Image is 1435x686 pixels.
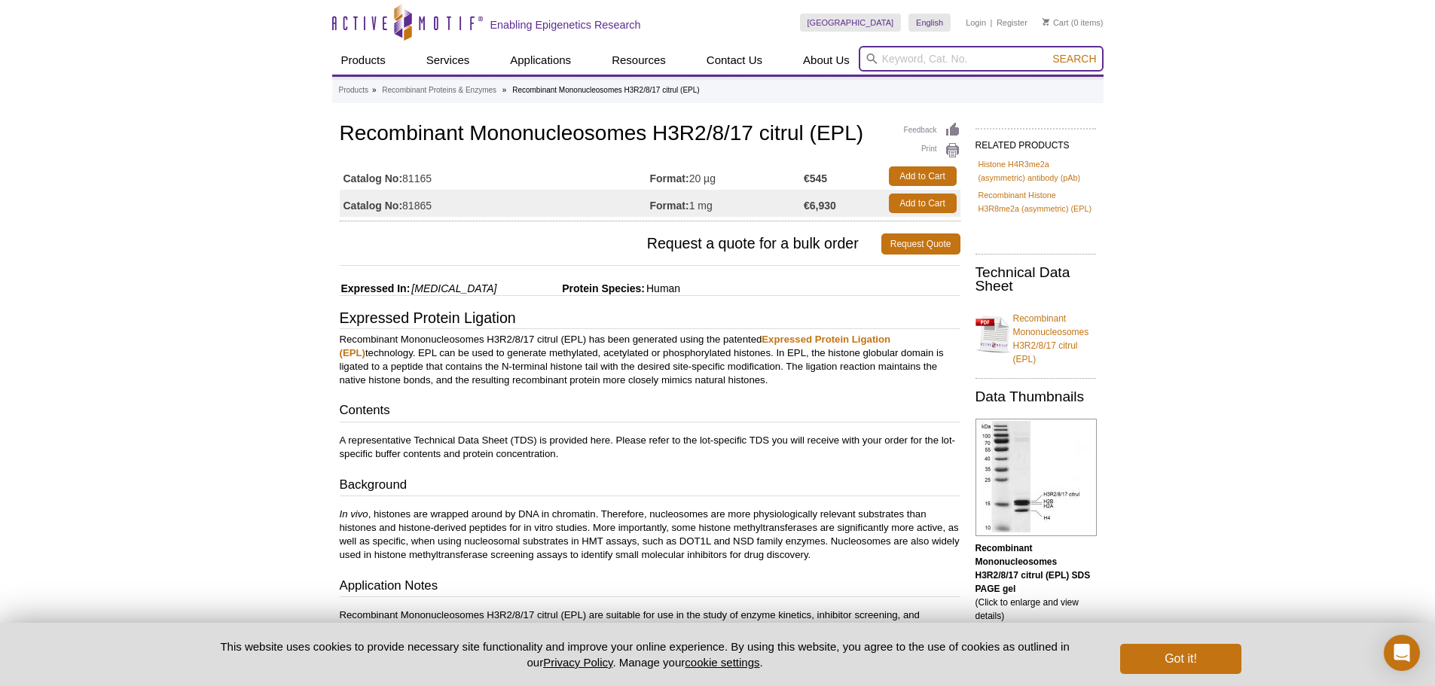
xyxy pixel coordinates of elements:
li: » [372,86,377,94]
a: Expressed Protein Ligation (EPL) [340,334,891,358]
td: 20 µg [650,163,805,190]
a: Products [339,84,368,97]
a: Feedback [904,122,960,139]
a: Privacy Policy [543,656,612,669]
button: cookie settings [685,656,759,669]
a: Login [966,17,986,28]
span: Human [645,282,680,294]
a: Services [417,46,479,75]
p: Recombinant Mononucleosomes H3R2/8/17 citrul (EPL) are suitable for use in the study of enzyme ki... [340,608,960,636]
p: (Click to enlarge and view details) [975,541,1096,623]
a: [GEOGRAPHIC_DATA] [800,14,902,32]
strong: Format: [650,172,689,185]
i: In vivo [340,508,368,520]
button: Got it! [1120,644,1241,674]
span: Request a quote for a bulk order [340,233,881,255]
td: 1 mg [650,190,805,217]
input: Keyword, Cat. No. [859,46,1104,72]
li: | [991,14,993,32]
h1: Recombinant Mononucleosomes H3R2/8/17 citrul (EPL) [340,122,960,148]
a: About Us [794,46,859,75]
td: 81165 [340,163,650,190]
a: Recombinant Histone H3R8me2a (asymmetric) (EPL) [979,188,1093,215]
a: Products [332,46,395,75]
a: Print [904,142,960,159]
a: Cart [1043,17,1069,28]
strong: €6,930 [804,199,836,212]
p: Recombinant Mononucleosomes H3R2/8/17 citrul (EPL) has been generated using the patented technolo... [340,333,960,387]
h2: Enabling Epigenetics Research [490,18,641,32]
a: Contact Us [698,46,771,75]
a: Histone H4R3me2a (asymmetric) antibody (pAb) [979,157,1093,184]
a: Applications [501,46,580,75]
strong: €545 [804,172,827,185]
strong: Catalog No: [343,172,403,185]
a: Resources [603,46,675,75]
a: Register [997,17,1027,28]
i: [MEDICAL_DATA] [411,282,496,294]
b: Recombinant Mononucleosomes H3R2/8/17 citrul (EPL) SDS PAGE gel [975,543,1091,594]
h2: RELATED PRODUCTS [975,128,1096,155]
a: Request Quote [881,233,960,255]
span: Search [1052,53,1096,65]
h2: Technical Data Sheet [975,266,1096,293]
span: Protein Species: [499,282,645,294]
a: English [908,14,951,32]
p: This website uses cookies to provide necessary site functionality and improve your online experie... [194,639,1096,670]
img: Recombinant Mononucleosomes H3R2/8/17 citrul (EPL) SDS PAGE gel [975,419,1097,536]
li: Recombinant Mononucleosomes H3R2/8/17 citrul (EPL) [512,86,699,94]
h3: Application Notes [340,577,960,598]
p: A representative Technical Data Sheet (TDS) is provided here. Please refer to the lot-specific TD... [340,434,960,461]
p: , histones are wrapped around by DNA in chromatin. Therefore, nucleosomes are more physiologicall... [340,508,960,562]
a: Recombinant Proteins & Enzymes [382,84,496,97]
h3: Contents [340,401,960,422]
div: Open Intercom Messenger [1384,635,1420,671]
td: 81865 [340,190,650,217]
span: Expressed In: [340,282,411,294]
h2: Data Thumbnails [975,390,1096,404]
strong: Catalog No: [343,199,403,212]
strong: Format: [650,199,689,212]
button: Search [1048,52,1101,66]
a: Add to Cart [889,166,957,186]
li: (0 items) [1043,14,1104,32]
h3: Expressed Protein Ligation [340,311,960,329]
a: Add to Cart [889,194,957,213]
a: Recombinant Mononucleosomes H3R2/8/17 citrul (EPL) [975,303,1096,366]
img: Your Cart [1043,18,1049,26]
li: » [502,86,507,94]
h3: Background [340,476,960,497]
